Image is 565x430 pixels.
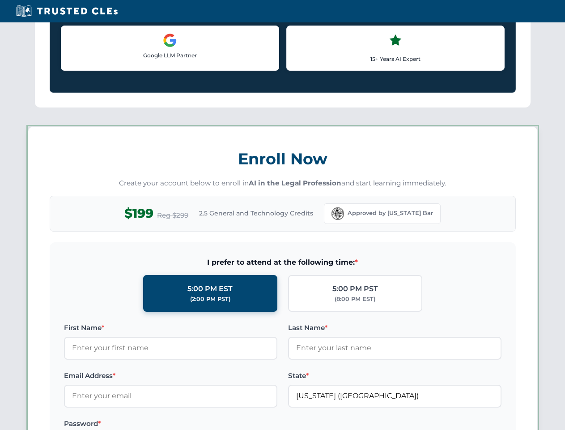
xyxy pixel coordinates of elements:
div: (8:00 PM EST) [335,295,375,304]
span: Approved by [US_STATE] Bar [348,209,433,218]
img: Florida Bar [331,207,344,220]
input: Enter your first name [64,337,277,359]
span: I prefer to attend at the following time: [64,257,501,268]
h3: Enroll Now [50,145,516,173]
div: (2:00 PM PST) [190,295,230,304]
div: 5:00 PM EST [187,283,233,295]
label: Last Name [288,322,501,333]
div: 5:00 PM PST [332,283,378,295]
strong: AI in the Legal Profession [249,179,341,187]
label: State [288,370,501,381]
input: Enter your last name [288,337,501,359]
label: Email Address [64,370,277,381]
p: Create your account below to enroll in and start learning immediately. [50,178,516,189]
span: $199 [124,203,153,224]
p: Google LLM Partner [68,51,272,60]
img: Trusted CLEs [13,4,120,18]
label: First Name [64,322,277,333]
p: 15+ Years AI Expert [294,55,497,63]
span: Reg $299 [157,210,188,221]
input: Enter your email [64,385,277,407]
input: Florida (FL) [288,385,501,407]
span: 2.5 General and Technology Credits [199,208,313,218]
img: Google [163,33,177,47]
label: Password [64,418,277,429]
